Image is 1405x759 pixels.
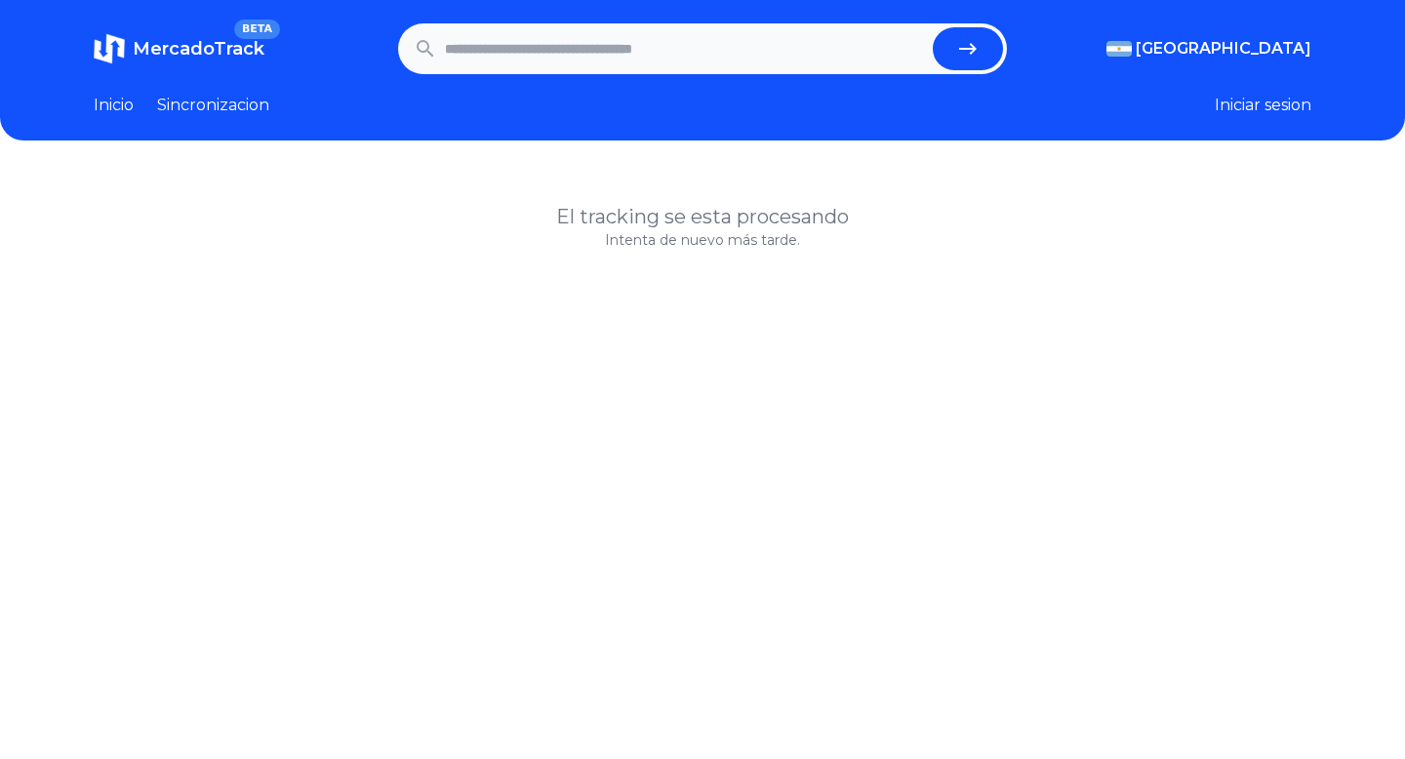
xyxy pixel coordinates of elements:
a: Inicio [94,94,134,117]
p: Intenta de nuevo más tarde. [94,230,1311,250]
span: MercadoTrack [133,38,264,60]
a: MercadoTrackBETA [94,33,264,64]
h1: El tracking se esta procesando [94,203,1311,230]
span: [GEOGRAPHIC_DATA] [1136,37,1311,60]
button: Iniciar sesion [1215,94,1311,117]
button: [GEOGRAPHIC_DATA] [1106,37,1311,60]
img: MercadoTrack [94,33,125,64]
span: BETA [234,20,280,39]
a: Sincronizacion [157,94,269,117]
img: Argentina [1106,41,1132,57]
